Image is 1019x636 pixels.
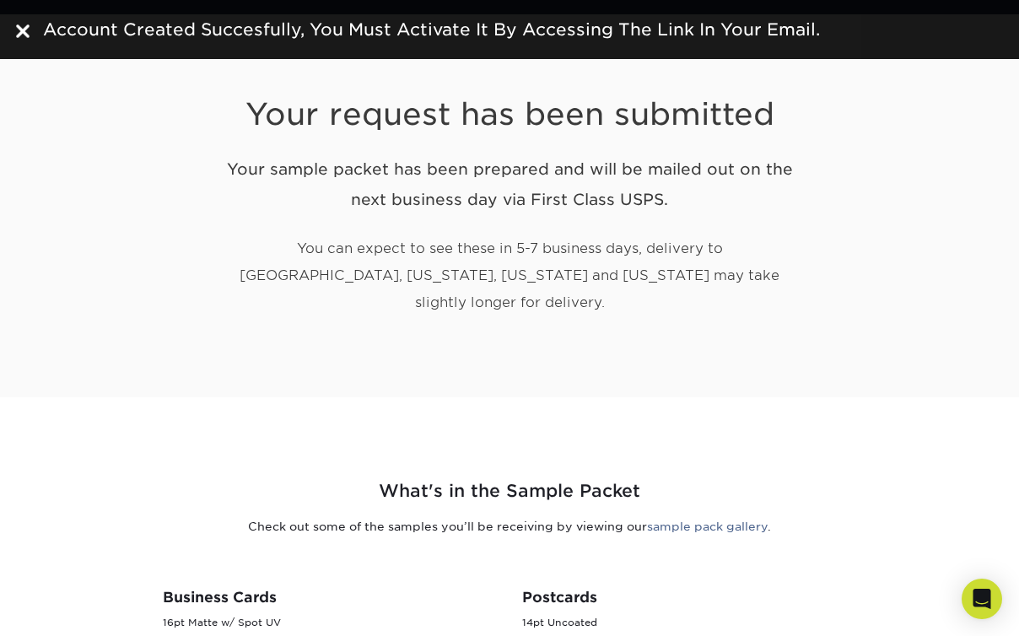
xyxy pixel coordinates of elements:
[214,154,805,216] h2: Your sample packet has been prepared and will be mailed out on the next business day via First Cl...
[4,585,143,630] iframe: Google Customer Reviews
[647,520,768,533] a: sample pack gallery
[163,589,497,606] h3: Business Cards
[214,235,805,316] p: You can expect to see these in 5-7 business days, delivery to [GEOGRAPHIC_DATA], [US_STATE], [US_...
[16,478,1003,504] h2: What's in the Sample Packet
[16,518,1003,535] p: Check out some of the samples you’ll be receiving by viewing our .
[214,55,805,133] h1: Your request has been submitted
[522,589,856,606] h3: Postcards
[962,579,1002,619] div: Open Intercom Messenger
[43,19,820,40] span: Account Created Succesfully, You Must Activate It By Accessing The Link In Your Email.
